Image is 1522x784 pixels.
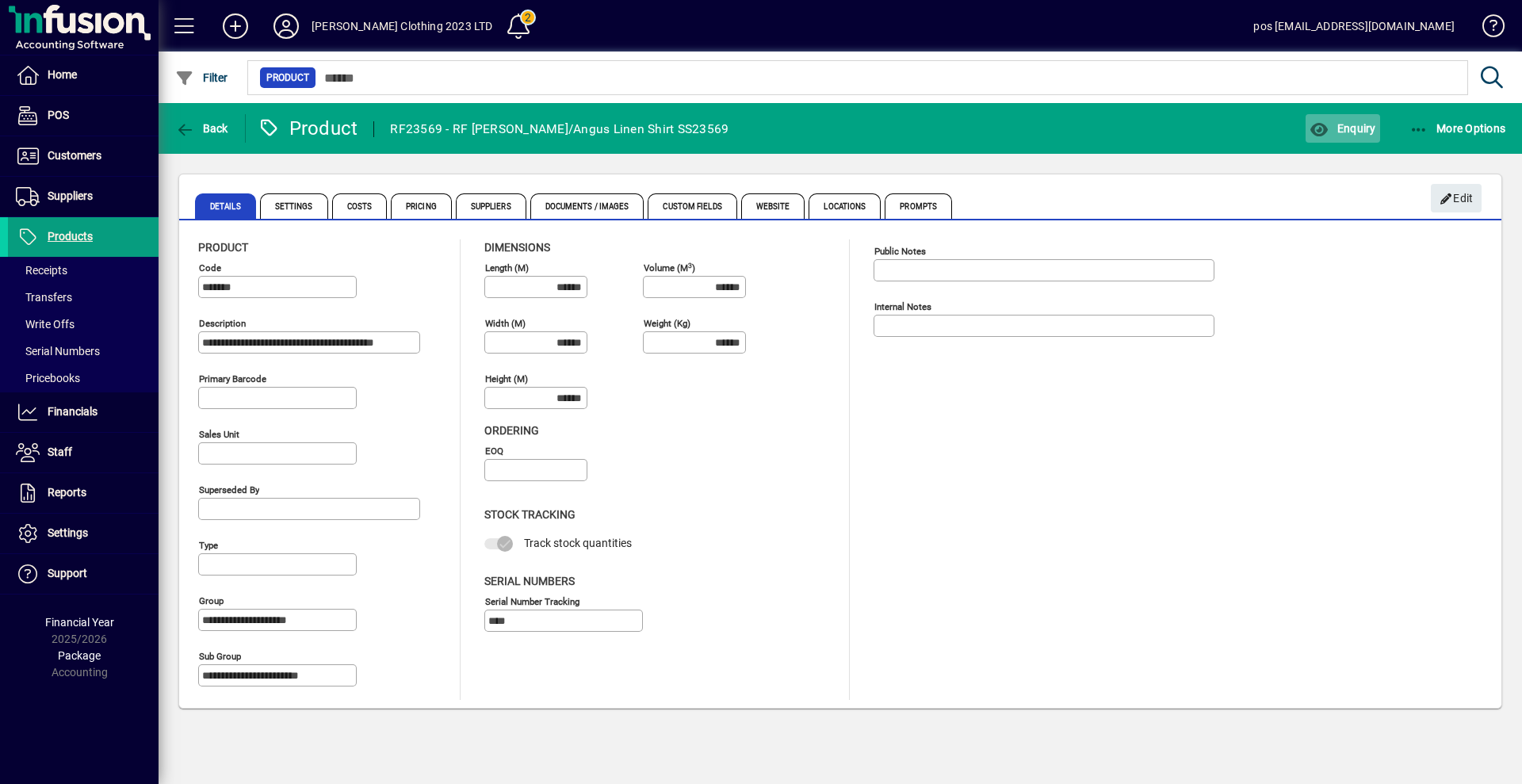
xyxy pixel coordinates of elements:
[210,12,261,40] button: Add
[524,537,632,549] span: Track stock quantities
[809,193,881,219] span: Locations
[530,193,644,219] span: Documents / Images
[8,392,159,432] a: Financials
[885,193,952,219] span: Prompts
[390,117,728,142] div: RF23569 - RF [PERSON_NAME]/Angus Linen Shirt SS23569
[1310,122,1375,135] span: Enquiry
[258,116,358,141] div: Product
[261,12,312,40] button: Profile
[16,264,67,277] span: Receipts
[312,13,492,39] div: [PERSON_NAME] Clothing 2023 LTD
[48,526,88,539] span: Settings
[48,446,72,458] span: Staff
[16,318,75,331] span: Write Offs
[48,189,93,202] span: Suppliers
[171,114,232,143] button: Back
[8,257,159,284] a: Receipts
[1405,114,1510,143] button: More Options
[8,433,159,472] a: Staff
[741,193,805,219] span: Website
[48,486,86,499] span: Reports
[260,193,328,219] span: Settings
[48,567,87,579] span: Support
[8,284,159,311] a: Transfers
[485,446,503,457] mat-label: EOQ
[688,261,692,269] sup: 3
[485,262,529,273] mat-label: Length (m)
[8,96,159,136] a: POS
[644,318,690,329] mat-label: Weight (Kg)
[8,554,159,594] a: Support
[8,136,159,176] a: Customers
[1440,185,1474,212] span: Edit
[8,311,159,338] a: Write Offs
[644,262,695,273] mat-label: Volume (m )
[484,241,550,254] span: Dimensions
[1470,3,1502,55] a: Knowledge Base
[48,230,93,243] span: Products
[874,246,926,257] mat-label: Public Notes
[1409,122,1506,135] span: More Options
[456,193,526,219] span: Suppliers
[45,616,114,629] span: Financial Year
[1431,184,1482,212] button: Edit
[199,484,259,495] mat-label: Superseded by
[332,193,388,219] span: Costs
[48,68,77,81] span: Home
[48,109,69,121] span: POS
[485,373,528,384] mat-label: Height (m)
[48,405,98,418] span: Financials
[8,514,159,553] a: Settings
[199,373,266,384] mat-label: Primary barcode
[175,71,228,84] span: Filter
[391,193,452,219] span: Pricing
[199,595,224,606] mat-label: Group
[874,301,931,312] mat-label: Internal Notes
[159,114,246,143] app-page-header-button: Back
[199,429,239,440] mat-label: Sales unit
[485,318,526,329] mat-label: Width (m)
[199,318,246,329] mat-label: Description
[484,424,539,437] span: Ordering
[484,508,576,521] span: Stock Tracking
[58,649,101,662] span: Package
[485,595,579,606] mat-label: Serial Number tracking
[16,345,100,358] span: Serial Numbers
[8,177,159,216] a: Suppliers
[16,291,72,304] span: Transfers
[16,372,80,384] span: Pricebooks
[199,651,241,662] mat-label: Sub group
[1253,13,1455,39] div: pos [EMAIL_ADDRESS][DOMAIN_NAME]
[8,338,159,365] a: Serial Numbers
[199,540,218,551] mat-label: Type
[195,193,256,219] span: Details
[8,473,159,513] a: Reports
[48,149,101,162] span: Customers
[1306,114,1379,143] button: Enquiry
[648,193,736,219] span: Custom Fields
[199,262,221,273] mat-label: Code
[171,63,232,92] button: Filter
[8,365,159,392] a: Pricebooks
[8,55,159,95] a: Home
[266,70,309,86] span: Product
[484,575,575,587] span: Serial Numbers
[175,122,228,135] span: Back
[198,241,248,254] span: Product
